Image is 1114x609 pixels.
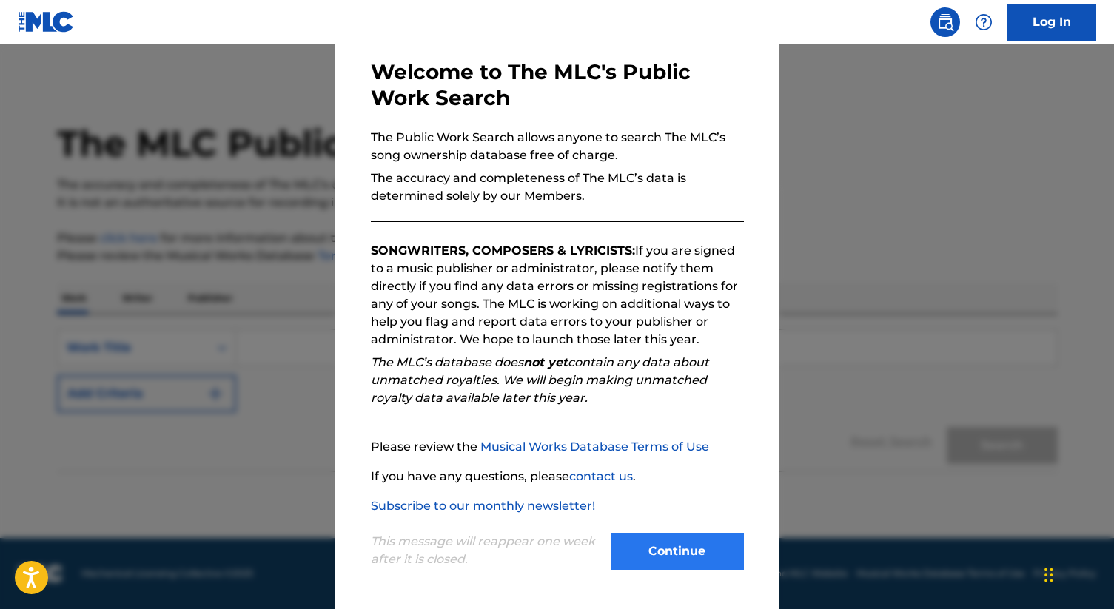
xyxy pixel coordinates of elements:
strong: SONGWRITERS, COMPOSERS & LYRICISTS: [371,243,635,258]
div: Drag [1044,553,1053,597]
img: search [936,13,954,31]
button: Continue [611,533,744,570]
strong: not yet [523,355,568,369]
p: Please review the [371,438,744,456]
em: The MLC’s database does contain any data about unmatched royalties. We will begin making unmatche... [371,355,709,405]
a: Log In [1007,4,1096,41]
a: Subscribe to our monthly newsletter! [371,499,595,513]
p: If you have any questions, please . [371,468,744,485]
div: Help [969,7,999,37]
p: This message will reappear one week after it is closed. [371,533,602,568]
p: If you are signed to a music publisher or administrator, please notify them directly if you find ... [371,242,744,349]
img: MLC Logo [18,11,75,33]
a: contact us [569,469,633,483]
iframe: Chat Widget [1040,538,1114,609]
a: Public Search [930,7,960,37]
img: help [975,13,993,31]
p: The accuracy and completeness of The MLC’s data is determined solely by our Members. [371,169,744,205]
h3: Welcome to The MLC's Public Work Search [371,59,744,111]
a: Musical Works Database Terms of Use [480,440,709,454]
p: The Public Work Search allows anyone to search The MLC’s song ownership database free of charge. [371,129,744,164]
